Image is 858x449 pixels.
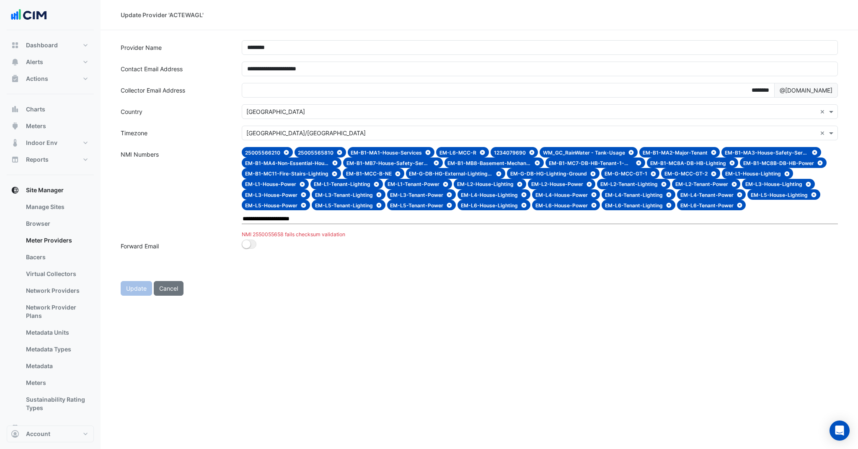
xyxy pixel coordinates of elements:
[116,126,237,140] label: Timezone
[605,170,647,177] span: EM-G-MCC-GT-1
[643,150,708,156] span: EM-B1-MA2-Major-Tenant
[494,150,526,156] span: 1234079690
[245,170,328,177] span: EM-B1-MC11-Fire-Stairs-Lighting
[19,249,94,266] a: Bacers
[245,150,280,156] span: 25005566210
[26,41,58,49] span: Dashboard
[680,192,734,198] span: EM-L4-Tenant-Power
[388,181,439,187] span: EM-L1-Tenant-Power
[664,170,708,177] span: EM-G-MCC-GT-2
[10,7,48,23] img: Company Logo
[409,170,493,177] span: EM-G-DB-HG-External-Lighting-Ground
[751,192,808,198] span: EM-L5-House-Lighting
[600,181,658,187] span: EM-L2-Tenant-Lighting
[461,192,518,198] span: EM-L4-House-Lighting
[680,202,734,209] span: EM-L6-Tenant-Power
[19,232,94,249] a: Meter Providers
[245,160,329,166] span: EM-B1-MA4-Non-Essential-House
[390,192,443,198] span: EM-L3-Tenant-Power
[390,202,443,209] span: EM-L5-Tenant-Power
[116,62,237,76] label: Contact Email Address
[725,170,781,177] span: EM-L1-House-Lighting
[7,134,94,151] button: Indoor Env
[26,430,50,438] span: Account
[19,391,94,416] a: Sustainability Rating Types
[26,139,57,147] span: Indoor Env
[19,341,94,358] a: Metadata Types
[531,181,583,187] span: EM-L2-House-Power
[830,421,850,441] div: Open Intercom Messenger
[7,54,94,70] button: Alerts
[725,150,809,156] span: EM-B1-MA3-House-Safety-Services
[11,122,19,130] app-icon: Meters
[116,83,237,98] label: Collector Email Address
[7,70,94,87] button: Actions
[7,420,94,436] button: Admin
[549,160,633,166] span: EM-B1-MC7-DB-HB-Tenant-1-Mechanical
[351,150,422,156] span: EM-B1-MA1-House-Services
[11,186,19,194] app-icon: Site Manager
[11,105,19,114] app-icon: Charts
[116,239,237,253] label: Forward Email
[19,282,94,299] a: Network Providers
[26,75,48,83] span: Actions
[19,324,94,341] a: Metadata Units
[7,426,94,442] button: Account
[745,181,802,187] span: EM-L3-House-Lighting
[346,170,392,177] span: EM-B1-MCC-B-NE
[535,202,588,209] span: EM-L6-House-Power
[461,202,518,209] span: EM-L6-House-Lighting
[11,75,19,83] app-icon: Actions
[298,150,333,156] span: 25005565810
[116,104,237,119] label: Country
[19,266,94,282] a: Virtual Collectors
[650,160,726,166] span: EM-B1-MC8A-DB-HB-Lighting
[535,192,588,198] span: EM-L4-House-Power
[314,181,370,187] span: EM-L1-Tenant-Lighting
[743,160,814,166] span: EM-B1-MC8B-DB-HB-Power
[439,150,476,156] span: EM-L6-MCC-R
[245,202,297,209] span: EM-L5-House-Power
[11,139,19,147] app-icon: Indoor Env
[19,374,94,391] a: Meters
[121,10,204,19] div: Update Provider 'ACTEWAGL'
[26,58,43,66] span: Alerts
[346,160,430,166] span: EM-B1-MB7-House-Safety-Service-Lift
[19,358,94,374] a: Metadata
[26,105,45,114] span: Charts
[447,160,531,166] span: EM-B1-MB8-Basement-Mechanical
[116,147,237,232] label: NMI Numbers
[11,58,19,66] app-icon: Alerts
[19,215,94,232] a: Browser
[315,202,373,209] span: EM-L5-Tenant-Lighting
[154,281,183,296] button: Cancel
[820,107,827,116] span: Clear
[7,151,94,168] button: Reports
[26,155,49,164] span: Reports
[242,231,838,238] div: NMI 2550055658 fails checksum validation
[7,118,94,134] button: Meters
[11,41,19,49] app-icon: Dashboard
[116,40,237,55] label: Provider Name
[19,199,94,215] a: Manage Sites
[7,199,94,420] div: Site Manager
[7,37,94,54] button: Dashboard
[7,101,94,118] button: Charts
[7,182,94,199] button: Site Manager
[605,202,663,209] span: EM-L6-Tenant-Lighting
[774,83,838,98] span: @[DOMAIN_NAME]
[605,192,663,198] span: EM-L4-Tenant-Lighting
[26,122,46,130] span: Meters
[19,299,94,324] a: Network Provider Plans
[675,181,728,187] span: EM-L2-Tenant-Power
[315,192,373,198] span: EM-L3-Tenant-Lighting
[820,129,827,137] span: Clear
[510,170,587,177] span: EM-G-DB-HG-Lighting-Ground
[11,155,19,164] app-icon: Reports
[245,192,297,198] span: EM-L3-House-Power
[11,424,19,432] app-icon: Admin
[26,186,64,194] span: Site Manager
[245,181,296,187] span: EM-L1-House-Power
[26,424,45,432] span: Admin
[457,181,514,187] span: EM-L2-House-Lighting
